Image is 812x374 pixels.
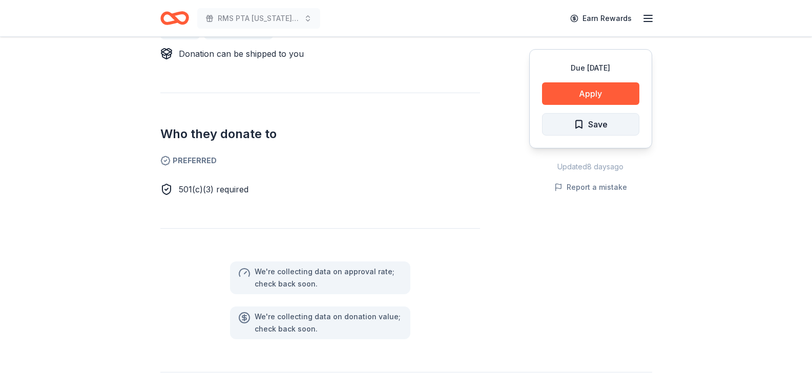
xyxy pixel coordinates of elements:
[564,9,638,28] a: Earn Rewards
[160,6,189,30] a: Home
[179,48,304,60] div: Donation can be shipped to you
[160,126,480,142] h2: Who they donate to
[179,184,248,194] span: 501(c)(3) required
[554,181,627,193] button: Report a mistake
[255,266,402,290] div: We ' re collecting data on approval rate ; check back soon.
[542,113,639,136] button: Save
[255,311,402,335] div: We ' re collecting data on donation value ; check back soon.
[529,161,652,173] div: Updated 8 days ago
[542,82,639,105] button: Apply
[197,8,320,29] button: RMS PTA [US_STATE] Derby Tricky Tray
[588,118,608,131] span: Save
[218,12,300,25] span: RMS PTA [US_STATE] Derby Tricky Tray
[542,62,639,74] div: Due [DATE]
[160,155,480,167] span: Preferred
